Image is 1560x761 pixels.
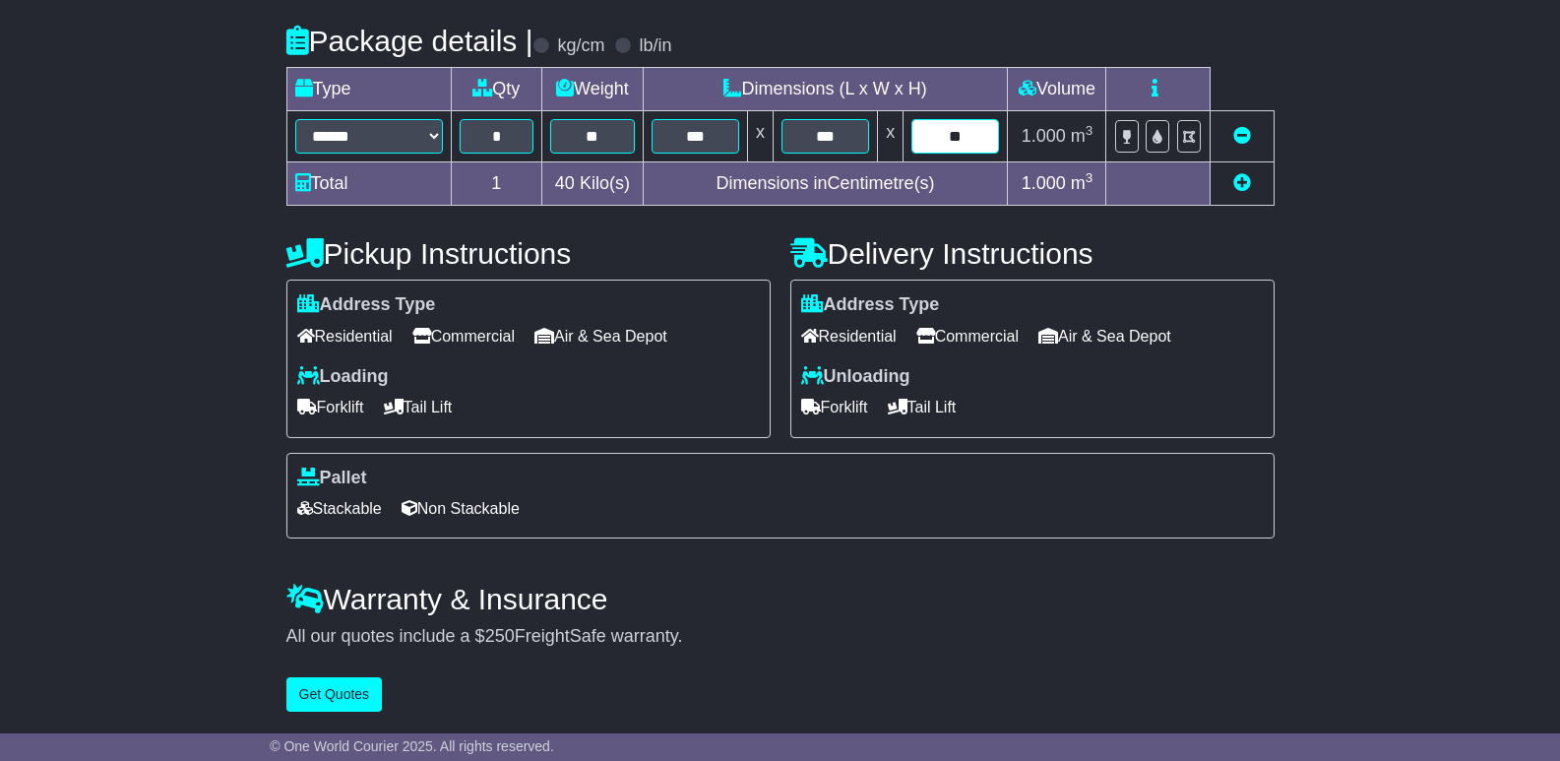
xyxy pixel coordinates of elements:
td: Dimensions (L x W x H) [643,68,1008,111]
span: 40 [555,173,575,193]
h4: Pickup Instructions [286,237,771,270]
label: Address Type [297,294,436,316]
span: m [1071,173,1093,193]
sup: 3 [1086,170,1093,185]
label: lb/in [639,35,671,57]
label: Address Type [801,294,940,316]
span: Commercial [412,321,515,351]
span: Residential [801,321,897,351]
td: Weight [542,68,644,111]
sup: 3 [1086,123,1093,138]
span: Stackable [297,493,382,524]
td: x [878,111,904,162]
span: © One World Courier 2025. All rights reserved. [270,738,554,754]
label: Loading [297,366,389,388]
span: Forklift [801,392,868,422]
span: Tail Lift [888,392,957,422]
h4: Package details | [286,25,533,57]
a: Remove this item [1233,126,1251,146]
td: 1 [451,162,542,206]
td: Qty [451,68,542,111]
span: Non Stackable [402,493,520,524]
span: Forklift [297,392,364,422]
label: Pallet [297,468,367,489]
td: Kilo(s) [542,162,644,206]
h4: Warranty & Insurance [286,583,1275,615]
span: Air & Sea Depot [534,321,667,351]
span: Residential [297,321,393,351]
td: Type [286,68,451,111]
td: x [747,111,773,162]
span: Air & Sea Depot [1038,321,1171,351]
div: All our quotes include a $ FreightSafe warranty. [286,626,1275,648]
h4: Delivery Instructions [790,237,1275,270]
button: Get Quotes [286,677,383,712]
a: Add new item [1233,173,1251,193]
label: Unloading [801,366,910,388]
span: m [1071,126,1093,146]
span: 250 [485,626,515,646]
td: Volume [1008,68,1106,111]
td: Total [286,162,451,206]
span: 1.000 [1022,173,1066,193]
label: kg/cm [557,35,604,57]
span: Tail Lift [384,392,453,422]
td: Dimensions in Centimetre(s) [643,162,1008,206]
span: 1.000 [1022,126,1066,146]
span: Commercial [916,321,1019,351]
